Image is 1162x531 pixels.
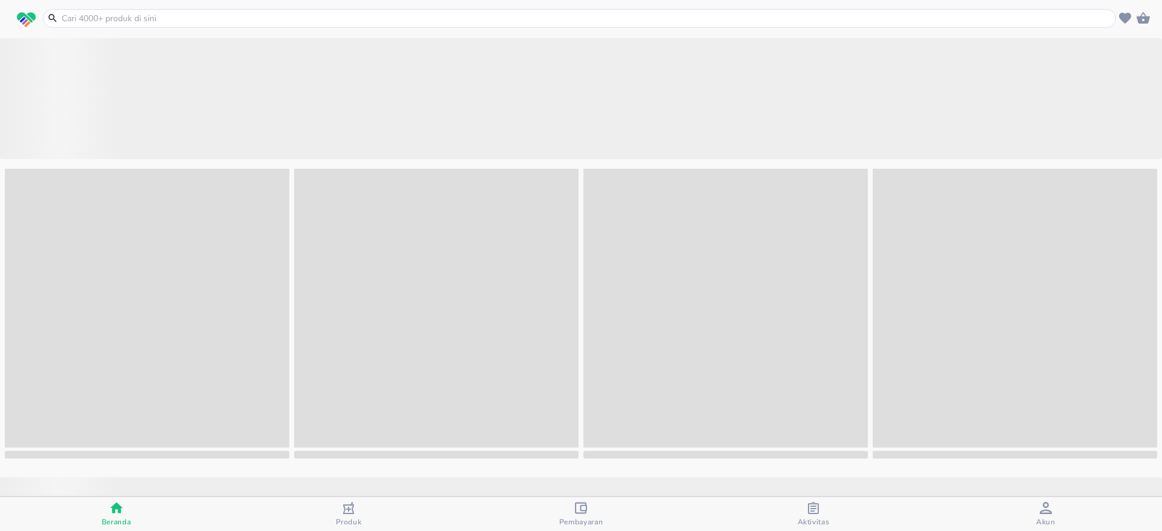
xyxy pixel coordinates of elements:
span: Beranda [102,517,131,527]
span: Aktivitas [798,517,830,527]
button: Aktivitas [697,497,930,531]
span: Akun [1036,517,1055,527]
span: Pembayaran [559,517,603,527]
button: Akun [930,497,1162,531]
img: logo_swiperx_s.bd005f3b.svg [17,12,36,28]
button: Produk [232,497,465,531]
input: Cari 4000+ produk di sini [61,12,1113,25]
button: Pembayaran [465,497,697,531]
span: Produk [336,517,362,527]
